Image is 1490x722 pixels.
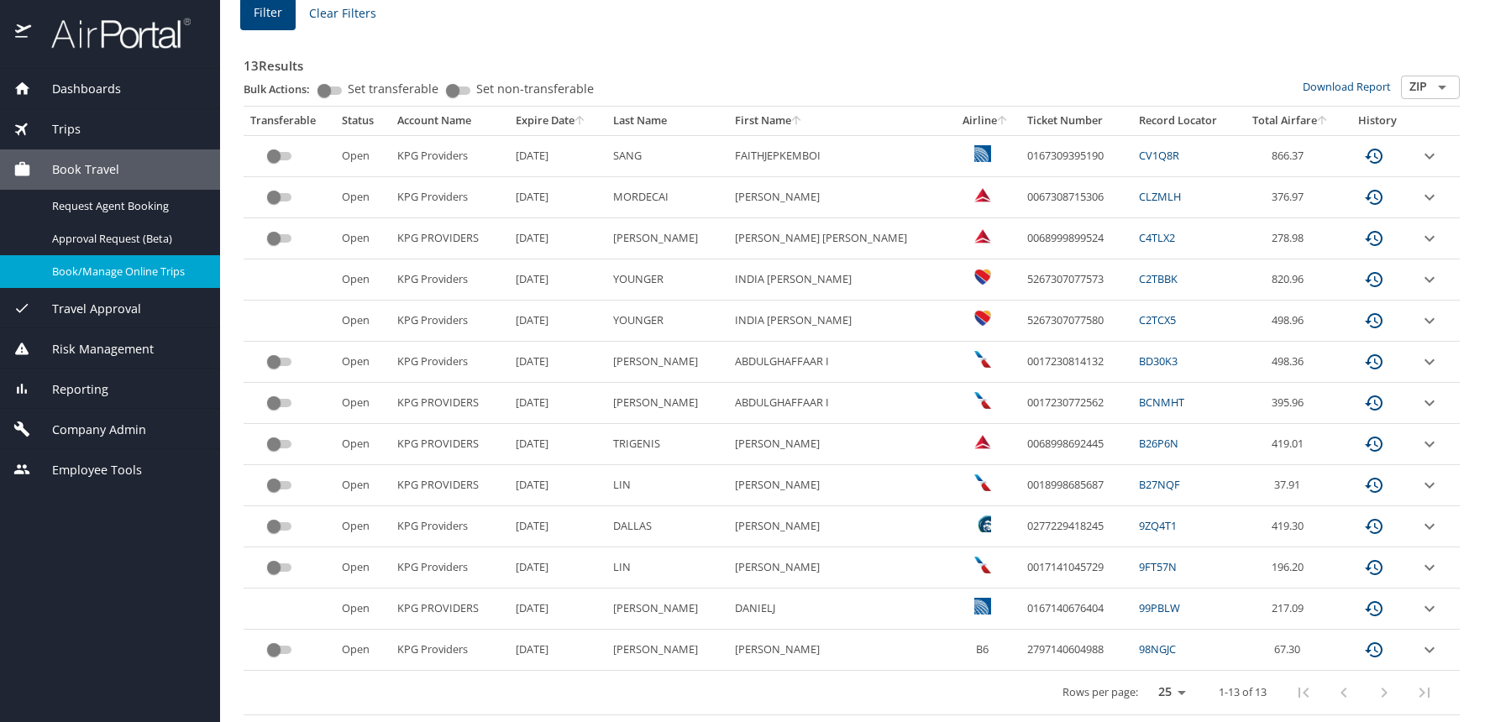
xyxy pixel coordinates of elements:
img: Southwest Airlines [974,310,991,327]
td: 0017141045729 [1020,547,1132,589]
td: LIN [606,547,728,589]
img: United Airlines [974,598,991,615]
td: [DATE] [509,506,606,547]
td: LIN [606,465,728,506]
td: 2797140604988 [1020,630,1132,671]
td: INDIA [PERSON_NAME] [728,259,952,301]
td: KPG PROVIDERS [391,218,508,259]
button: expand row [1419,640,1440,660]
td: [DATE] [509,424,606,465]
th: Expire Date [509,107,606,135]
button: expand row [1419,146,1440,166]
td: KPG Providers [391,506,508,547]
img: Delta Airlines [974,433,991,450]
span: Filter [254,3,282,24]
td: [PERSON_NAME] [728,547,952,589]
td: [PERSON_NAME] [728,506,952,547]
img: American Airlines [974,474,991,491]
td: 196.20 [1239,547,1343,589]
td: ABDULGHAFFAAR I [728,383,952,424]
td: Open [335,424,391,465]
td: [DATE] [509,465,606,506]
span: Request Agent Booking [52,198,200,214]
td: 0067308715306 [1020,177,1132,218]
button: expand row [1419,475,1440,495]
td: 419.01 [1239,424,1343,465]
span: Book/Manage Online Trips [52,264,200,280]
td: DALLAS [606,506,728,547]
td: 866.37 [1239,135,1343,176]
td: KPG Providers [391,259,508,301]
td: [DATE] [509,630,606,671]
th: History [1343,107,1414,135]
a: 9ZQ4T1 [1139,518,1177,533]
td: KPG Providers [391,547,508,589]
td: TRIGENIS [606,424,728,465]
td: [DATE] [509,177,606,218]
a: CLZMLH [1139,189,1181,204]
td: 498.96 [1239,301,1343,342]
img: Delta Airlines [974,186,991,203]
button: expand row [1419,352,1440,372]
a: C2TCX5 [1139,312,1176,327]
td: DANIELJ [728,589,952,630]
td: 0167140676404 [1020,589,1132,630]
td: Open [335,218,391,259]
td: [PERSON_NAME] [728,177,952,218]
img: icon-airportal.png [15,17,33,50]
td: Open [335,506,391,547]
td: Open [335,135,391,176]
td: [PERSON_NAME] [728,465,952,506]
td: [PERSON_NAME] [606,630,728,671]
td: Open [335,259,391,301]
td: [PERSON_NAME] [PERSON_NAME] [728,218,952,259]
img: Delta Airlines [974,228,991,244]
td: 0277229418245 [1020,506,1132,547]
td: Open [335,465,391,506]
td: 0017230814132 [1020,342,1132,383]
button: sort [997,116,1009,127]
th: Ticket Number [1020,107,1132,135]
td: KPG PROVIDERS [391,589,508,630]
td: Open [335,301,391,342]
td: Open [335,342,391,383]
span: Risk Management [31,340,154,358]
button: expand row [1419,434,1440,454]
img: American Airlines [974,557,991,573]
button: sort [574,116,586,127]
td: KPG Providers [391,177,508,218]
td: [DATE] [509,259,606,301]
a: C4TLX2 [1139,230,1175,245]
button: expand row [1419,393,1440,413]
td: MORDECAI [606,177,728,218]
td: KPG Providers [391,301,508,342]
td: Open [335,177,391,218]
td: [DATE] [509,383,606,424]
th: First Name [728,107,952,135]
button: expand row [1419,311,1440,331]
span: Company Admin [31,421,146,439]
td: 0068999899524 [1020,218,1132,259]
td: 376.97 [1239,177,1343,218]
span: Book Travel [31,160,119,179]
td: KPG Providers [391,135,508,176]
button: Open [1430,76,1454,99]
td: 820.96 [1239,259,1343,301]
span: Employee Tools [31,461,142,479]
p: Rows per page: [1062,687,1138,698]
td: 0068998692445 [1020,424,1132,465]
td: INDIA [PERSON_NAME] [728,301,952,342]
th: Total Airfare [1239,107,1343,135]
button: expand row [1419,516,1440,536]
td: [DATE] [509,218,606,259]
td: 37.91 [1239,465,1343,506]
table: custom pagination table [244,107,1460,715]
button: expand row [1419,269,1440,290]
td: SANG [606,135,728,176]
img: United Airlines [974,145,991,162]
span: Dashboards [31,80,121,98]
button: expand row [1419,557,1440,578]
td: [PERSON_NAME] [606,589,728,630]
td: [DATE] [509,135,606,176]
a: 9FT57N [1139,559,1177,574]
